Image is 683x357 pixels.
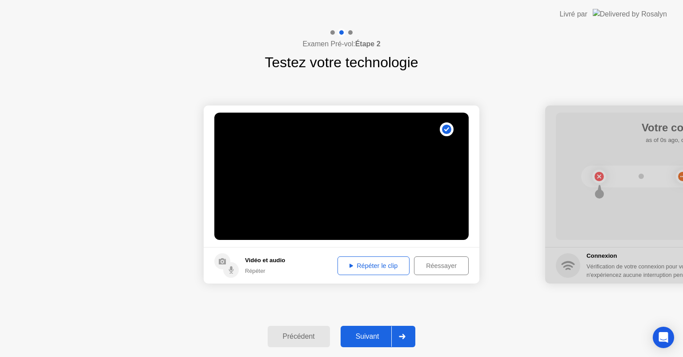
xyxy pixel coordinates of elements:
h4: Examen Pré-vol: [302,39,380,49]
img: Delivered by Rosalyn [593,9,667,19]
div: Réessayer [417,262,466,269]
div: Précédent [270,333,327,341]
button: Précédent [268,326,330,347]
div: Livré par [560,9,587,20]
button: Suivant [341,326,416,347]
div: Répéter le clip [341,262,406,269]
div: Open Intercom Messenger [653,327,674,348]
h5: Vidéo et audio [245,256,285,265]
div: Répéter [245,267,285,275]
h1: Testez votre technologie [265,52,418,73]
button: Réessayer [414,256,469,275]
b: Étape 2 [355,40,381,48]
div: Suivant [343,333,392,341]
button: Répéter le clip [337,256,410,275]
